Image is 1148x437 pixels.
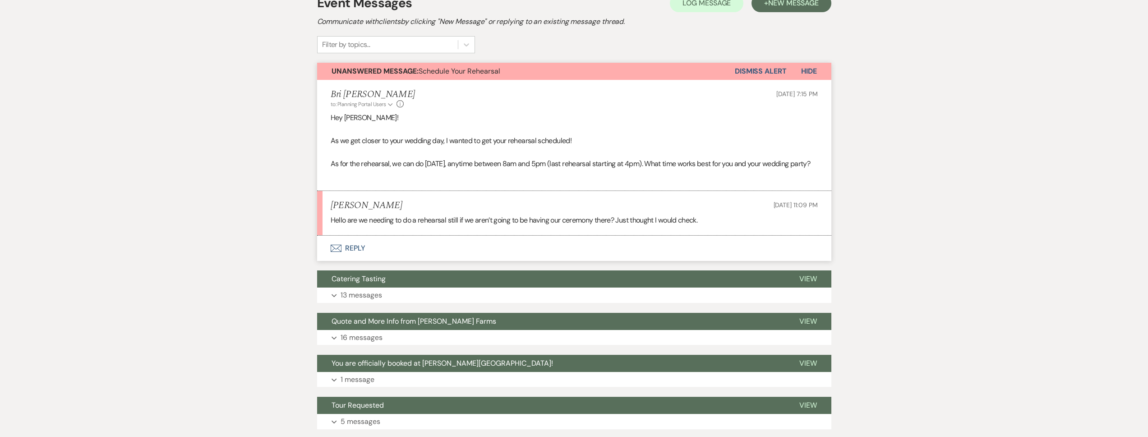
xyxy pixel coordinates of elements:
span: View [799,274,817,284]
span: to: Planning Portal Users [331,101,386,108]
button: 1 message [317,372,831,387]
h5: Bri [PERSON_NAME] [331,89,415,100]
button: Tour Requested [317,397,785,414]
span: [DATE] 7:15 PM [776,90,817,98]
button: Hide [787,63,831,80]
p: Hey [PERSON_NAME]! [331,112,818,124]
span: View [799,400,817,410]
button: Reply [317,236,831,261]
button: Catering Tasting [317,270,785,288]
button: 5 messages [317,414,831,429]
button: 13 messages [317,288,831,303]
button: to: Planning Portal Users [331,100,395,108]
span: View [799,358,817,368]
span: As we get closer to your wedding day, I wanted to get your rehearsal scheduled! [331,136,572,145]
button: View [785,397,831,414]
span: Quote and More Info from [PERSON_NAME] Farms [332,316,496,326]
button: Unanswered Message:Schedule Your Rehearsal [317,63,735,80]
button: Quote and More Info from [PERSON_NAME] Farms [317,313,785,330]
button: Dismiss Alert [735,63,787,80]
span: [DATE] 11:09 PM [774,201,818,209]
div: Filter by topics... [322,39,370,50]
h2: Communicate with clients by clicking "New Message" or replying to an existing message thread. [317,16,831,27]
p: 5 messages [341,416,380,428]
strong: Unanswered Message: [332,66,419,76]
p: 1 message [341,374,374,386]
span: You are officially booked at [PERSON_NAME][GEOGRAPHIC_DATA]! [332,358,553,368]
button: View [785,270,831,288]
p: Hello are we needing to do a rehearsal still if we aren’t going to be having our ceremony there? ... [331,214,818,226]
span: Tour Requested [332,400,384,410]
h5: [PERSON_NAME] [331,200,402,211]
p: 13 messages [341,289,382,301]
button: You are officially booked at [PERSON_NAME][GEOGRAPHIC_DATA]! [317,355,785,372]
span: Hide [801,66,817,76]
span: Schedule Your Rehearsal [332,66,500,76]
span: As for the rehearsal, we can do [DATE], anytime between 8am and 5pm (last rehearsal starting at 4... [331,159,810,168]
span: View [799,316,817,326]
button: 16 messages [317,330,831,345]
span: Catering Tasting [332,274,386,284]
button: View [785,313,831,330]
p: 16 messages [341,332,383,344]
button: View [785,355,831,372]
